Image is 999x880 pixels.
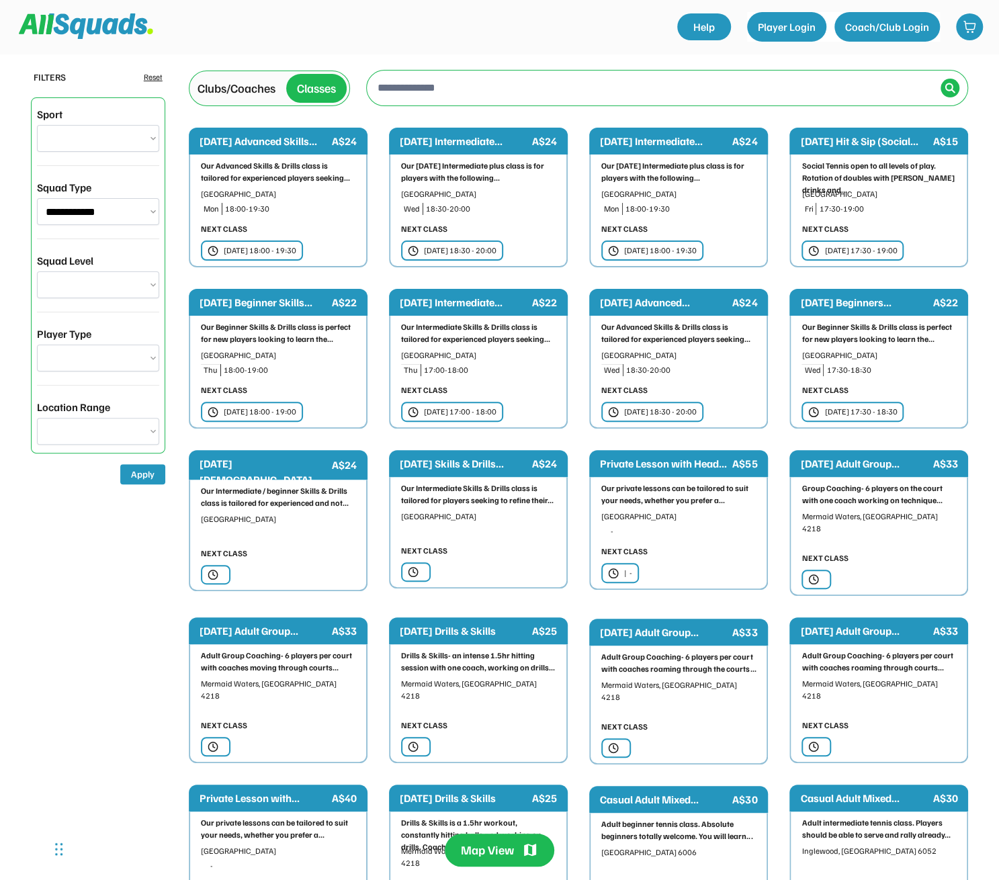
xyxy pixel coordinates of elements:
[224,406,296,418] div: [DATE] 18:00 - 19:00
[604,203,619,215] div: Mon
[37,106,62,122] div: Sport
[600,294,730,310] div: [DATE] Advanced...
[332,457,357,473] div: A$24
[677,13,731,40] a: Help
[626,364,756,376] div: 18:30-20:00
[332,133,357,149] div: A$24
[408,245,419,257] img: clock.svg
[401,223,447,235] div: NEXT CLASS
[400,790,529,806] div: [DATE] Drills & Skills
[800,294,930,310] div: [DATE] Beginners...
[600,455,730,472] div: Private Lesson with Head...
[401,482,556,507] div: Our Intermediate Skills & Drills class is tailored for players seeking to refine their...
[804,364,820,376] div: Wed
[19,13,153,39] img: Squad%20Logo.svg
[144,71,163,83] div: Reset
[808,245,819,257] img: clock.svg
[400,455,529,472] div: [DATE] Skills & Drills...
[801,349,956,361] div: [GEOGRAPHIC_DATA]
[601,223,648,235] div: NEXT CLASS
[532,790,557,806] div: A$25
[824,406,897,418] div: [DATE] 17:30 - 18:30
[932,790,957,806] div: A$30
[401,188,556,200] div: [GEOGRAPHIC_DATA]
[208,569,218,580] img: clock.svg
[801,817,956,841] div: Adult intermediate tennis class. Players should be able to serve and rally already...
[408,741,419,752] img: clock.svg
[800,455,930,472] div: [DATE] Adult Group...
[801,511,956,535] div: Mermaid Waters, [GEOGRAPHIC_DATA] 4218
[532,294,557,310] div: A$22
[608,245,619,257] img: clock.svg
[401,511,556,523] div: [GEOGRAPHIC_DATA]
[532,133,557,149] div: A$24
[201,650,355,674] div: Adult Group Coaching- 6 players per court with coaches moving through courts...
[404,364,418,376] div: Thu
[532,455,557,472] div: A$24
[198,79,275,97] div: Clubs/Coaches
[208,245,218,257] img: clock.svg
[801,552,848,564] div: NEXT CLASS
[624,567,632,579] div: | -
[624,406,697,418] div: [DATE] 18:30 - 20:00
[932,623,957,639] div: A$33
[601,188,756,200] div: [GEOGRAPHIC_DATA]
[801,482,956,507] div: Group Coaching- 6 players on the court with one coach working on technique...
[932,133,957,149] div: A$15
[800,133,930,149] div: [DATE] Hit & Sip (Social...
[600,791,730,807] div: Casual Adult Mixed...
[401,817,556,853] div: Drills & Skills is a 1.5hr workout, constantly hitting balls and working on drills. Coach...
[332,623,357,639] div: A$33
[801,719,848,732] div: NEXT CLASS
[401,545,447,557] div: NEXT CLASS
[200,455,329,504] div: [DATE] [DEMOGRAPHIC_DATA] Group...
[426,203,556,215] div: 18:30-20:00
[200,623,329,639] div: [DATE] Adult Group...
[601,511,756,523] div: [GEOGRAPHIC_DATA]
[801,384,848,396] div: NEXT CLASS
[208,741,218,752] img: clock.svg
[801,678,956,702] div: Mermaid Waters, [GEOGRAPHIC_DATA] 4218
[200,294,329,310] div: [DATE] Beginner Skills...
[732,294,757,310] div: A$24
[963,20,976,34] img: shopping-cart-01%20%281%29.svg
[601,349,756,361] div: [GEOGRAPHIC_DATA]
[804,203,813,215] div: Fri
[732,133,757,149] div: A$24
[808,406,819,418] img: clock.svg
[801,321,956,345] div: Our Beginner Skills & Drills class is perfect for new players looking to learn the...
[611,525,756,537] div: -
[201,223,247,235] div: NEXT CLASS
[945,83,955,93] img: Icon%20%2838%29.svg
[297,79,336,97] div: Classes
[208,406,218,418] img: clock.svg
[800,623,930,639] div: [DATE] Adult Group...
[401,321,556,345] div: Our Intermediate Skills & Drills class is tailored for experienced players seeking...
[608,568,619,579] img: clock.svg
[532,623,557,639] div: A$25
[601,160,756,184] div: Our [DATE] Intermediate plus class is for players with the following...
[200,133,329,149] div: [DATE] Advanced Skills...
[604,364,620,376] div: Wed
[601,651,756,675] div: Adult Group Coaching- 6 players per court with coaches roaming through the courts...
[201,513,355,525] div: [GEOGRAPHIC_DATA]
[201,349,355,361] div: [GEOGRAPHIC_DATA]
[747,12,826,42] button: Player Login
[408,566,419,578] img: clock.svg
[600,133,730,149] div: [DATE] Intermediate...
[624,245,697,257] div: [DATE] 18:00 - 19:30
[37,253,93,269] div: Squad Level
[201,719,247,732] div: NEXT CLASS
[401,160,556,184] div: Our [DATE] Intermediate plus class is for players with the following...
[224,364,355,376] div: 18:00-19:00
[808,574,819,585] img: clock.svg
[601,818,756,842] div: Adult beginner tennis class. Absolute beginners totally welcome. You will learn...
[801,160,956,196] div: Social Tennis open to all levels of play. Rotation of doubles with [PERSON_NAME] drinks and...
[200,790,329,806] div: Private Lesson with...
[204,203,219,215] div: Mon
[201,384,247,396] div: NEXT CLASS
[601,321,756,345] div: Our Advanced Skills & Drills class is tailored for experienced players seeking...
[834,12,940,42] button: Coach/Club Login
[819,203,956,215] div: 17:30-19:00
[400,133,529,149] div: [DATE] Intermediate...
